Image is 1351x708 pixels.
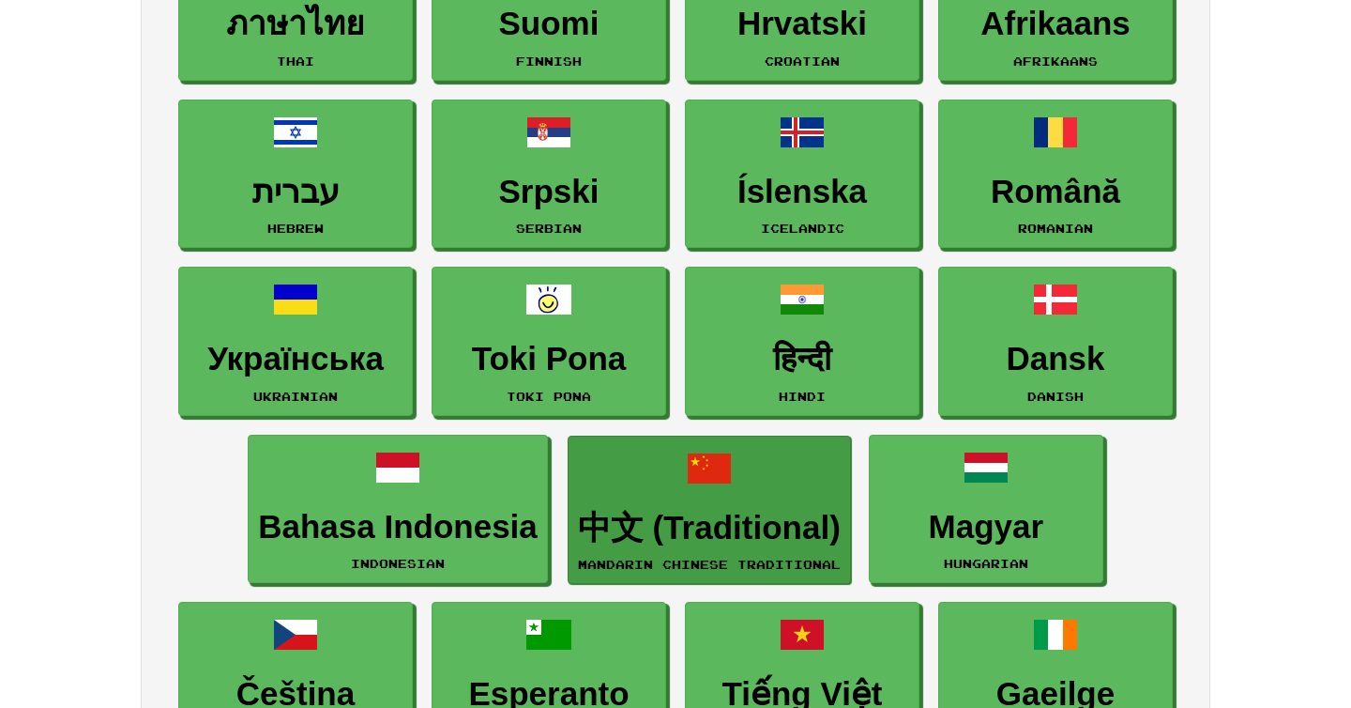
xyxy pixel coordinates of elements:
small: Afrikaans [1013,54,1098,68]
small: Danish [1027,390,1084,403]
h3: Srpski [442,174,656,210]
a: SrpskiSerbian [432,100,666,249]
small: Hebrew [267,222,324,235]
small: Romanian [1018,222,1093,235]
small: Ukrainian [253,390,338,403]
h3: Dansk [949,341,1162,377]
small: Finnish [516,54,582,68]
a: עבריתHebrew [178,100,413,249]
h3: 中文 (Traditional) [578,510,841,546]
h3: Hrvatski [695,6,909,42]
h3: Íslenska [695,174,909,210]
a: हिन्दीHindi [685,267,919,416]
h3: Українська [189,341,402,377]
a: Bahasa IndonesiaIndonesian [248,435,548,584]
small: Hungarian [944,557,1028,570]
small: Toki Pona [507,390,591,403]
a: УкраїнськаUkrainian [178,267,413,416]
a: Toki PonaToki Pona [432,267,666,416]
h3: Magyar [879,509,1093,546]
small: Icelandic [761,222,844,235]
a: RomânăRomanian [938,100,1173,249]
h3: עברית [189,174,402,210]
small: Mandarin Chinese Traditional [578,558,841,571]
a: DanskDanish [938,267,1173,416]
a: 中文 (Traditional)Mandarin Chinese Traditional [568,436,851,585]
h3: Toki Pona [442,341,656,377]
h3: Română [949,174,1162,210]
small: Thai [277,54,314,68]
h3: Bahasa Indonesia [258,509,538,546]
h3: Afrikaans [949,6,1162,42]
h3: ภาษาไทย [189,6,402,42]
h3: हिन्दी [695,341,909,377]
a: MagyarHungarian [869,435,1103,584]
a: ÍslenskaIcelandic [685,100,919,249]
small: Serbian [516,222,582,235]
small: Indonesian [351,557,445,570]
h3: Suomi [442,6,656,42]
small: Croatian [765,54,840,68]
small: Hindi [779,390,826,403]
